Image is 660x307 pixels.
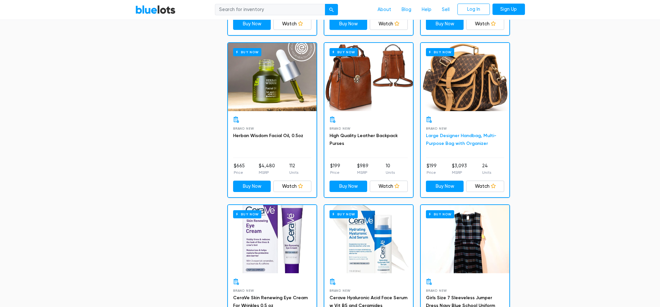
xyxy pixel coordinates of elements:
[233,127,254,130] span: Brand New
[426,133,496,146] a: Large Designer Handbag, Multi-Purpose Bag with Organizer
[426,181,464,192] a: Buy Now
[324,205,413,273] a: Buy Now
[466,18,504,30] a: Watch
[357,162,368,175] li: $989
[370,181,408,192] a: Watch
[259,162,275,175] li: $4,480
[234,162,245,175] li: $665
[233,48,261,56] h6: Buy Now
[330,210,358,218] h6: Buy Now
[273,181,311,192] a: Watch
[228,205,317,273] a: Buy Now
[228,43,317,111] a: Buy Now
[259,170,275,175] p: MSRP
[396,4,417,16] a: Blog
[426,48,454,56] h6: Buy Now
[215,4,325,16] input: Search for inventory
[330,162,340,175] li: $199
[492,4,525,15] a: Sign Up
[417,4,437,16] a: Help
[233,133,303,138] a: Herban Wisdom Facial Oil, 0.5oz
[426,18,464,30] a: Buy Now
[273,18,311,30] a: Watch
[427,162,437,175] li: $199
[330,289,351,292] span: Brand New
[437,4,455,16] a: Sell
[466,181,504,192] a: Watch
[357,170,368,175] p: MSRP
[233,181,271,192] a: Buy Now
[330,181,367,192] a: Buy Now
[330,48,358,56] h6: Buy Now
[386,170,395,175] p: Units
[426,210,454,218] h6: Buy Now
[233,210,261,218] h6: Buy Now
[330,133,398,146] a: High Quality Leather Backpack Purses
[482,162,491,175] li: 24
[289,162,298,175] li: 112
[426,127,447,130] span: Brand New
[330,127,351,130] span: Brand New
[421,205,509,273] a: Buy Now
[330,18,367,30] a: Buy Now
[427,170,437,175] p: Price
[457,4,490,15] a: Log In
[234,170,245,175] p: Price
[324,43,413,111] a: Buy Now
[233,18,271,30] a: Buy Now
[289,170,298,175] p: Units
[386,162,395,175] li: 10
[482,170,491,175] p: Units
[135,5,176,14] a: BlueLots
[330,170,340,175] p: Price
[370,18,408,30] a: Watch
[372,4,396,16] a: About
[452,170,467,175] p: MSRP
[233,289,254,292] span: Brand New
[421,43,509,111] a: Buy Now
[452,162,467,175] li: $3,093
[426,289,447,292] span: Brand New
